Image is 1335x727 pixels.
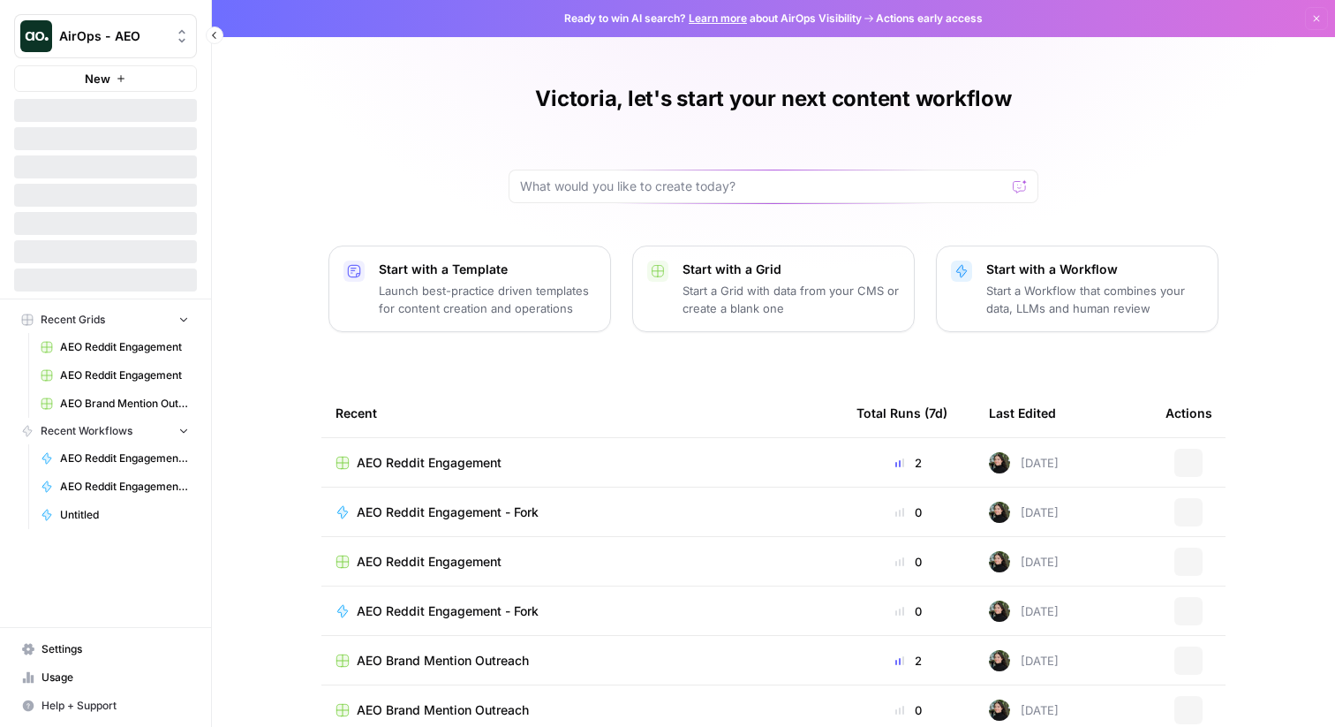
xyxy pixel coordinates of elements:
[357,504,539,521] span: AEO Reddit Engagement - Fork
[520,178,1006,195] input: What would you like to create today?
[41,312,105,328] span: Recent Grids
[14,635,197,663] a: Settings
[60,479,189,495] span: AEO Reddit Engagement - Fork
[33,390,197,418] a: AEO Brand Mention Outreach
[989,389,1056,437] div: Last Edited
[328,246,611,332] button: Start with a TemplateLaunch best-practice driven templates for content creation and operations
[60,451,189,466] span: AEO Reddit Engagement - Fork
[535,85,1011,113] h1: Victoria, let's start your next content workflow
[59,27,166,45] span: AirOps - AEO
[41,670,189,685] span: Usage
[357,454,502,472] span: AEO Reddit Engagement
[564,11,862,27] span: Ready to win AI search? about AirOps Visibility
[336,553,828,571] a: AEO Reddit Engagement
[876,11,983,27] span: Actions early access
[14,14,197,58] button: Workspace: AirOps - AEO
[989,551,1010,572] img: eoqc67reg7z2luvnwhy7wyvdqmsw
[357,652,529,670] span: AEO Brand Mention Outreach
[14,307,197,333] button: Recent Grids
[20,20,52,52] img: AirOps - AEO Logo
[683,282,900,317] p: Start a Grid with data from your CMS or create a blank one
[14,692,197,720] button: Help + Support
[60,507,189,523] span: Untitled
[336,504,828,521] a: AEO Reddit Engagement - Fork
[856,602,961,620] div: 0
[856,553,961,571] div: 0
[41,698,189,714] span: Help + Support
[689,11,747,25] a: Learn more
[989,650,1010,671] img: eoqc67reg7z2luvnwhy7wyvdqmsw
[1165,389,1212,437] div: Actions
[683,261,900,278] p: Start with a Grid
[379,261,596,278] p: Start with a Template
[989,551,1059,572] div: [DATE]
[60,339,189,355] span: AEO Reddit Engagement
[336,701,828,719] a: AEO Brand Mention Outreach
[379,282,596,317] p: Launch best-practice driven templates for content creation and operations
[336,454,828,472] a: AEO Reddit Engagement
[986,261,1203,278] p: Start with a Workflow
[989,650,1059,671] div: [DATE]
[336,652,828,670] a: AEO Brand Mention Outreach
[357,553,502,571] span: AEO Reddit Engagement
[33,501,197,529] a: Untitled
[33,333,197,361] a: AEO Reddit Engagement
[856,652,961,670] div: 2
[989,452,1010,473] img: eoqc67reg7z2luvnwhy7wyvdqmsw
[357,602,539,620] span: AEO Reddit Engagement - Fork
[986,282,1203,317] p: Start a Workflow that combines your data, LLMs and human review
[14,65,197,92] button: New
[989,502,1059,523] div: [DATE]
[85,70,110,87] span: New
[60,367,189,383] span: AEO Reddit Engagement
[989,601,1059,622] div: [DATE]
[989,700,1059,721] div: [DATE]
[357,701,529,719] span: AEO Brand Mention Outreach
[33,473,197,501] a: AEO Reddit Engagement - Fork
[856,504,961,521] div: 0
[336,389,828,437] div: Recent
[856,701,961,719] div: 0
[14,418,197,444] button: Recent Workflows
[856,454,961,472] div: 2
[989,452,1059,473] div: [DATE]
[336,602,828,620] a: AEO Reddit Engagement - Fork
[60,396,189,412] span: AEO Brand Mention Outreach
[989,700,1010,721] img: eoqc67reg7z2luvnwhy7wyvdqmsw
[989,502,1010,523] img: eoqc67reg7z2luvnwhy7wyvdqmsw
[33,444,197,473] a: AEO Reddit Engagement - Fork
[856,389,947,437] div: Total Runs (7d)
[41,423,132,439] span: Recent Workflows
[632,246,915,332] button: Start with a GridStart a Grid with data from your CMS or create a blank one
[41,641,189,657] span: Settings
[936,246,1218,332] button: Start with a WorkflowStart a Workflow that combines your data, LLMs and human review
[33,361,197,390] a: AEO Reddit Engagement
[14,663,197,692] a: Usage
[989,601,1010,622] img: eoqc67reg7z2luvnwhy7wyvdqmsw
